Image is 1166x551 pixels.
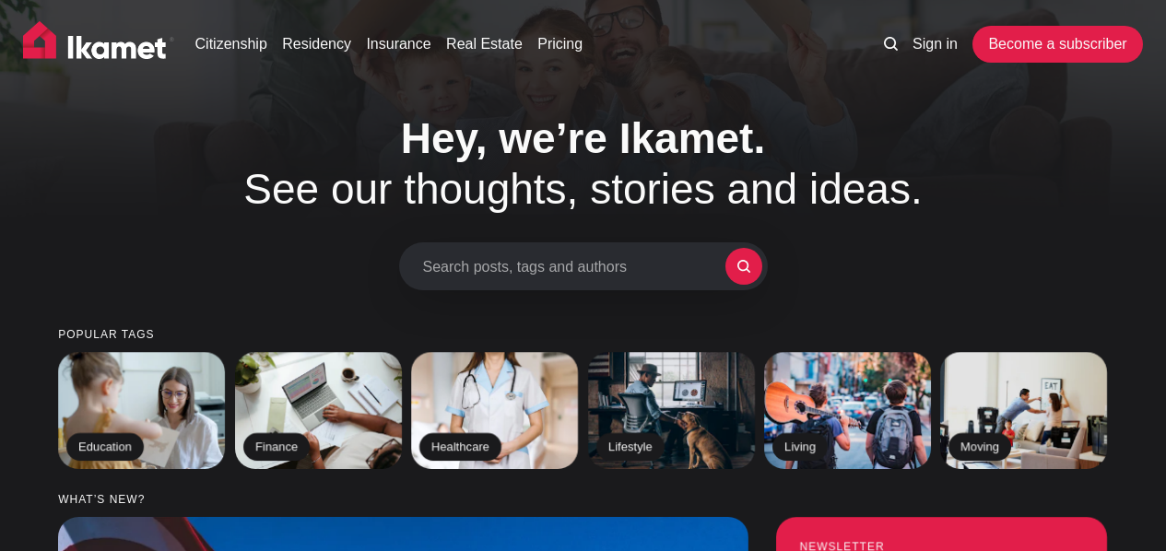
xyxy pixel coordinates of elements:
[764,352,931,469] a: Living
[940,352,1107,469] a: Moving
[66,434,144,462] h2: Education
[401,114,765,162] span: Hey, we’re Ikamet.
[537,33,583,55] a: Pricing
[419,434,501,462] h2: Healthcare
[58,352,225,469] a: Education
[772,434,828,462] h2: Living
[366,33,430,55] a: Insurance
[58,494,1108,506] small: What’s new?
[423,258,725,275] span: Search posts, tags and authors
[972,26,1142,63] a: Become a subscriber
[195,33,267,55] a: Citizenship
[23,21,174,67] img: Ikamet home
[588,352,755,469] a: Lifestyle
[948,434,1011,462] h2: Moving
[411,352,578,469] a: Healthcare
[192,113,975,215] h1: See our thoughts, stories and ideas.
[235,352,402,469] a: Finance
[913,33,958,55] a: Sign in
[282,33,351,55] a: Residency
[243,434,310,462] h2: Finance
[446,33,523,55] a: Real Estate
[596,434,665,462] h2: Lifestyle
[58,329,1108,341] small: Popular tags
